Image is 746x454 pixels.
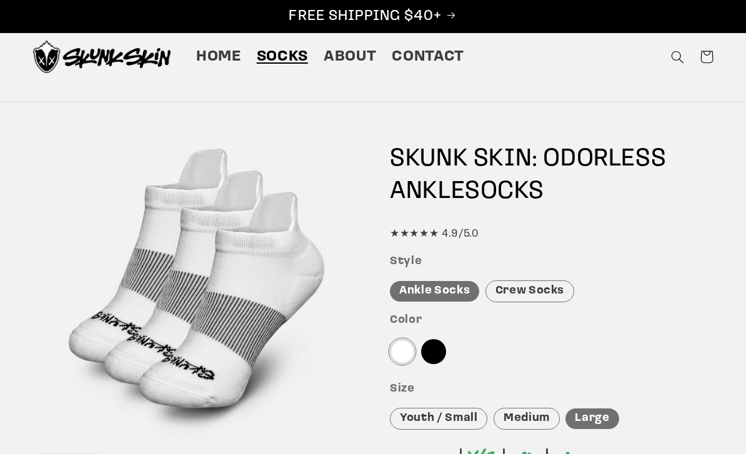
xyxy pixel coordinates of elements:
a: Home [188,39,249,74]
span: ANKLE [390,179,465,204]
img: Skunk Skin Anti-Odor Socks. [33,41,171,73]
span: Contact [392,47,464,67]
span: About [324,47,376,67]
span: Socks [257,47,308,67]
div: Crew Socks [485,280,574,302]
a: About [316,39,384,74]
h3: Style [390,255,713,269]
div: Large [565,408,619,429]
h3: Size [390,382,713,397]
h3: Color [390,313,713,328]
a: Contact [384,39,472,74]
a: Socks [249,39,316,74]
p: FREE SHIPPING $40+ [13,7,733,26]
span: Home [196,47,241,67]
div: Ankle Socks [390,281,479,302]
div: Youth / Small [390,408,487,430]
summary: Search [664,42,692,71]
h1: SKUNK SKIN: ODORLESS SOCKS [390,143,713,208]
div: ★★★★★ 4.9/5.0 [390,225,713,244]
div: Medium [494,408,560,430]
